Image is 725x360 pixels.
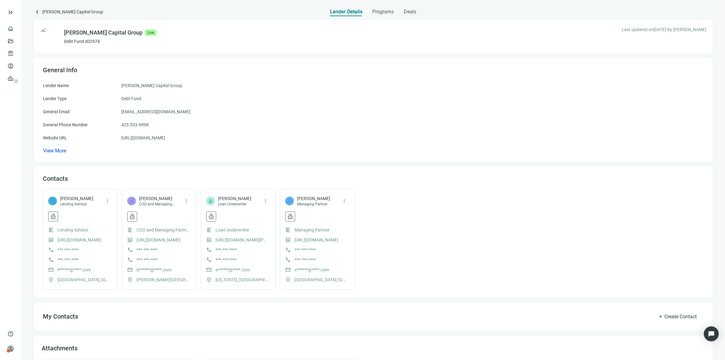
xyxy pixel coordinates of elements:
span: [PERSON_NAME] [218,195,251,202]
span: format_align_left [285,227,291,233]
span: Debt Fund [121,95,141,102]
span: more_vert [105,198,110,204]
span: lock_open [208,213,214,220]
button: more_vert [339,196,349,206]
span: lock_open [287,213,293,220]
span: mail [127,267,133,273]
img: ad1d49dd-beb4-4a78-a2fc-171935871ad5 [40,26,60,47]
div: [PERSON_NAME] Capital Group [64,28,142,37]
span: Website URL [43,135,67,140]
a: [URL][DOMAIN_NAME] [121,134,165,141]
span: [US_STATE], [GEOGRAPHIC_DATA] [216,276,268,283]
span: mail [206,267,212,273]
span: Managing Partner [297,202,330,207]
span: format_align_left [48,227,54,233]
button: more_vert [181,196,191,206]
div: Open Intercom Messenger [704,326,719,341]
span: [GEOGRAPHIC_DATA], [GEOGRAPHIC_DATA] [295,276,347,283]
span: Managing Partner [295,227,330,233]
span: add [658,314,663,319]
span: Attachments [42,344,77,352]
span: View More [43,148,66,154]
span: location_on [285,277,291,283]
span: call [127,257,133,263]
span: Live [145,30,156,36]
span: Loan Underwriter [218,202,251,207]
span: General Phone Number [43,122,88,127]
span: 425.533.9998 [121,121,149,128]
span: mail [48,267,54,273]
span: person [129,198,134,204]
span: General Info [43,66,77,74]
span: mail [285,267,291,273]
span: person [208,198,213,204]
button: keyboard_double_arrow_right [7,9,14,16]
span: COO and Managing Partner [137,227,189,233]
span: General Email [43,109,69,114]
button: addCreate Contact [652,310,703,323]
button: View More [43,147,67,154]
span: Deals [404,9,416,15]
a: keyboard_arrow_left [34,8,41,16]
span: person [7,346,14,352]
span: [PERSON_NAME][GEOGRAPHIC_DATA], [GEOGRAPHIC_DATA] [137,276,189,283]
span: lock_open [129,213,135,220]
span: COO and Managing Partner [139,202,175,207]
span: Last updated on [DATE] By [PERSON_NAME] [622,26,706,33]
span: call [285,257,291,263]
span: [PERSON_NAME] [60,195,93,202]
span: lock_open [50,213,56,220]
button: lock_open [127,212,137,222]
span: person [50,198,55,204]
span: Create Contact [664,314,697,320]
span: more_vert [184,198,189,204]
span: [GEOGRAPHIC_DATA], [GEOGRAPHIC_DATA] [58,276,110,283]
span: Programs [372,9,394,15]
button: lock_open [48,212,58,222]
span: call [285,247,291,253]
span: call [206,257,212,263]
span: Lending Advisor [58,227,89,233]
span: call [206,247,212,253]
a: [URL][DOMAIN_NAME][PERSON_NAME] [216,236,268,243]
span: format_align_left [127,227,133,233]
span: call [127,247,133,253]
a: [URL][DOMAIN_NAME] [137,236,180,243]
span: Lender Details [330,9,362,15]
span: location_on [127,277,133,283]
span: person [287,198,292,204]
span: format_align_left [206,227,212,233]
span: [PERSON_NAME] Capital Group [42,8,103,16]
span: [PERSON_NAME] Capital Group [121,82,182,89]
button: more_vert [260,196,270,206]
span: Lending Advisor [60,202,93,207]
span: help [7,331,14,337]
span: more_vert [342,198,347,204]
span: location_on [48,277,54,283]
span: more_vert [263,198,268,204]
a: [URL][DOMAIN_NAME] [295,236,338,243]
span: call [48,257,54,263]
button: lock_open [206,212,216,222]
span: Contacts [43,175,68,182]
button: more_vert [102,196,112,206]
span: My Contacts [43,313,78,320]
span: call [48,247,54,253]
button: lock_open [285,212,295,222]
a: [URL][DOMAIN_NAME] [58,236,101,243]
span: Loan Underwriter [216,227,249,233]
span: [PERSON_NAME] [139,195,175,202]
span: [EMAIL_ADDRESS][DOMAIN_NAME] [121,108,190,115]
span: Lender Type [43,96,67,101]
p: Debt Fund | ID 2974 [64,38,156,44]
span: [PERSON_NAME] [297,195,330,202]
span: location_on [206,277,212,283]
span: Lender Name [43,83,69,88]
